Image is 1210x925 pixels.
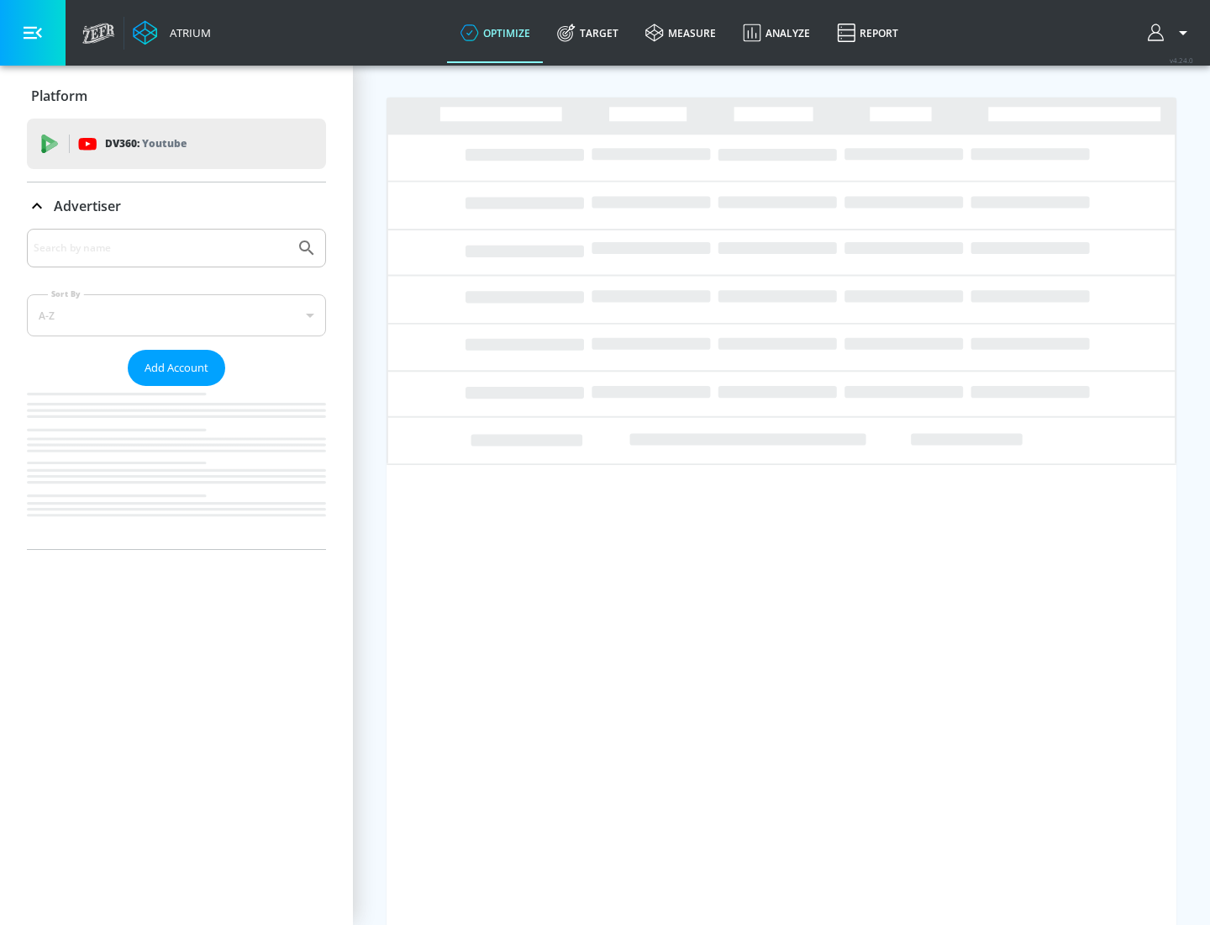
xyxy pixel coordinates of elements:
input: Search by name [34,237,288,259]
span: v 4.24.0 [1170,55,1193,65]
div: A-Z [27,294,326,336]
div: Atrium [163,25,211,40]
a: measure [632,3,729,63]
a: Report [823,3,912,63]
div: Advertiser [27,229,326,549]
p: Platform [31,87,87,105]
span: Add Account [145,358,208,378]
a: Target [544,3,632,63]
a: Analyze [729,3,823,63]
p: DV360: [105,135,187,153]
div: Advertiser [27,182,326,230]
p: Advertiser [54,197,121,215]
a: optimize [447,3,544,63]
p: Youtube [142,135,187,152]
button: Add Account [128,350,225,386]
div: DV360: Youtube [27,119,326,169]
div: Platform [27,72,326,119]
nav: list of Advertiser [27,386,326,549]
label: Sort By [48,288,84,299]
a: Atrium [133,20,211,45]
